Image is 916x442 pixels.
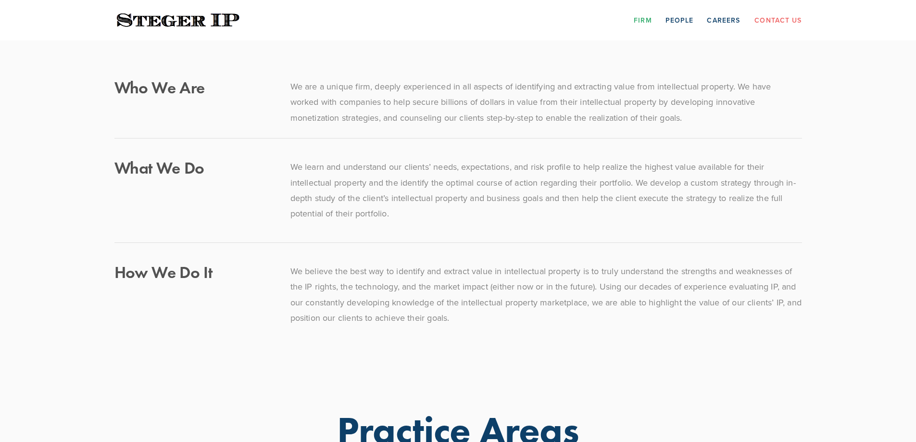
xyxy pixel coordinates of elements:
p: We are a unique firm, deeply experienced in all aspects of identifying and extracting value from ... [290,79,802,126]
h2: How We Do It [114,264,274,280]
h2: Who We Are [114,79,274,96]
h2: What We Do [114,159,274,176]
a: People [665,13,694,27]
a: Firm [634,13,652,27]
img: Steger IP | Trust. Experience. Results. [114,11,242,30]
a: Contact Us [754,13,802,27]
p: We learn and understand our clients’ needs, expectations, and risk profile to help realize the hi... [290,159,802,222]
a: Careers [707,13,740,27]
p: We believe the best way to identify and extract value in intellectual property is to truly unders... [290,264,802,326]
